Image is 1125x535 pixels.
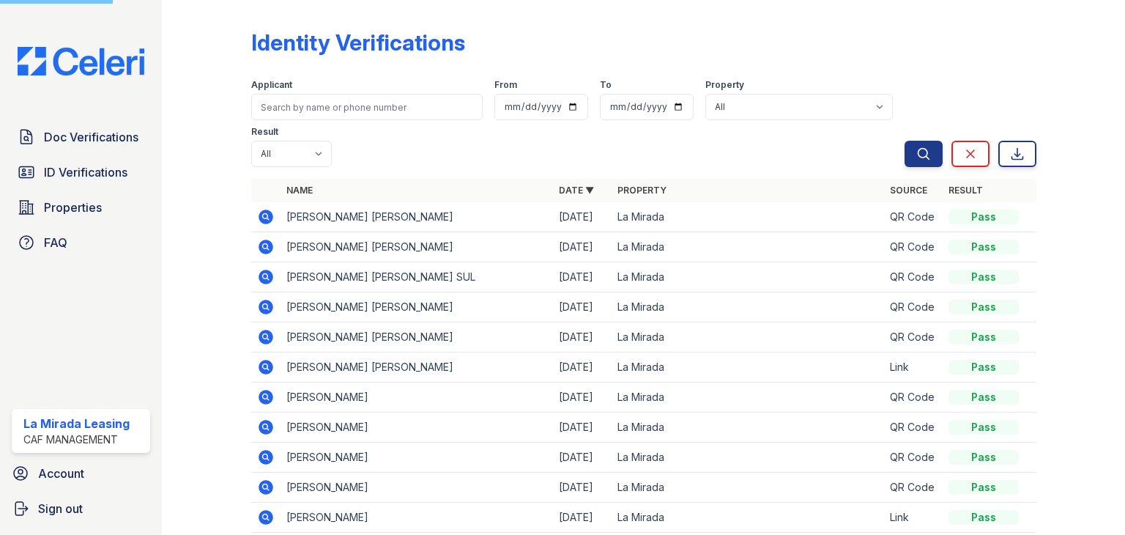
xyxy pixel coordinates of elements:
[286,185,313,196] a: Name
[612,473,884,503] td: La Mirada
[612,322,884,353] td: La Mirada
[612,232,884,262] td: La Mirada
[884,292,943,322] td: QR Code
[281,292,553,322] td: [PERSON_NAME] [PERSON_NAME]
[553,473,612,503] td: [DATE]
[600,79,612,91] label: To
[884,202,943,232] td: QR Code
[884,322,943,353] td: QR Code
[44,128,138,146] span: Doc Verifications
[44,163,127,181] span: ID Verifications
[948,210,1019,224] div: Pass
[948,185,983,196] a: Result
[612,262,884,292] td: La Mirada
[705,79,744,91] label: Property
[884,443,943,473] td: QR Code
[884,413,943,443] td: QR Code
[251,126,278,138] label: Result
[948,420,1019,435] div: Pass
[553,353,612,383] td: [DATE]
[12,158,150,187] a: ID Verifications
[23,432,130,447] div: CAF Management
[6,494,156,523] a: Sign out
[281,322,553,353] td: [PERSON_NAME] [PERSON_NAME]
[281,262,553,292] td: [PERSON_NAME] [PERSON_NAME] SUL
[948,390,1019,405] div: Pass
[44,234,67,251] span: FAQ
[612,503,884,533] td: La Mirada
[281,353,553,383] td: [PERSON_NAME] [PERSON_NAME]
[612,413,884,443] td: La Mirada
[281,443,553,473] td: [PERSON_NAME]
[559,185,594,196] a: Date ▼
[553,232,612,262] td: [DATE]
[884,262,943,292] td: QR Code
[612,443,884,473] td: La Mirada
[281,383,553,413] td: [PERSON_NAME]
[553,413,612,443] td: [DATE]
[612,292,884,322] td: La Mirada
[617,185,667,196] a: Property
[6,47,156,75] img: CE_Logo_Blue-a8612792a0a2168367f1c8372b55b34899dd931a85d93a1a3d3e32e68fde9ad4.png
[12,228,150,257] a: FAQ
[6,459,156,488] a: Account
[553,383,612,413] td: [DATE]
[553,503,612,533] td: [DATE]
[884,353,943,383] td: Link
[553,202,612,232] td: [DATE]
[281,202,553,232] td: [PERSON_NAME] [PERSON_NAME]
[23,415,130,432] div: La Mirada Leasing
[948,270,1019,284] div: Pass
[553,292,612,322] td: [DATE]
[948,480,1019,495] div: Pass
[884,232,943,262] td: QR Code
[612,202,884,232] td: La Mirada
[884,383,943,413] td: QR Code
[884,473,943,503] td: QR Code
[281,503,553,533] td: [PERSON_NAME]
[38,465,84,482] span: Account
[12,122,150,152] a: Doc Verifications
[948,330,1019,344] div: Pass
[948,450,1019,465] div: Pass
[948,240,1019,254] div: Pass
[281,413,553,443] td: [PERSON_NAME]
[251,29,465,56] div: Identity Verifications
[251,94,483,120] input: Search by name or phone number
[612,353,884,383] td: La Mirada
[38,500,83,517] span: Sign out
[948,510,1019,525] div: Pass
[494,79,517,91] label: From
[553,322,612,353] td: [DATE]
[44,199,102,216] span: Properties
[281,473,553,503] td: [PERSON_NAME]
[553,443,612,473] td: [DATE]
[948,300,1019,314] div: Pass
[281,232,553,262] td: [PERSON_NAME] [PERSON_NAME]
[890,185,927,196] a: Source
[251,79,292,91] label: Applicant
[553,262,612,292] td: [DATE]
[884,503,943,533] td: Link
[612,383,884,413] td: La Mirada
[12,193,150,222] a: Properties
[948,360,1019,374] div: Pass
